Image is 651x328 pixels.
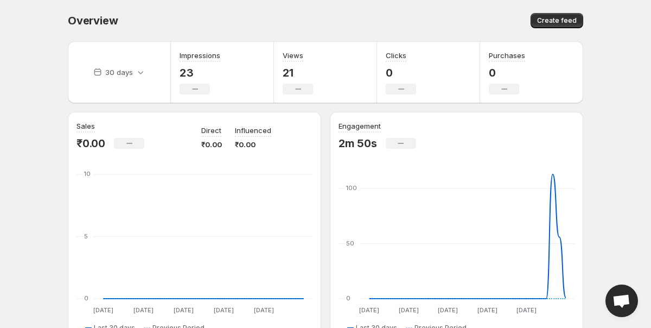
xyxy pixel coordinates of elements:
p: ₹0.00 [201,139,222,150]
text: 10 [84,170,91,178]
p: ₹0.00 [235,139,271,150]
p: 30 days [105,67,133,78]
text: [DATE] [133,306,154,314]
text: [DATE] [438,306,458,314]
text: [DATE] [359,306,379,314]
text: 100 [346,184,357,192]
h3: Purchases [489,50,525,61]
p: Influenced [235,125,271,136]
text: 0 [346,294,350,302]
text: [DATE] [174,306,194,314]
p: 0 [386,66,416,79]
text: [DATE] [93,306,113,314]
span: Overview [68,14,118,27]
span: Create feed [537,16,577,25]
p: 23 [180,66,220,79]
text: 50 [346,239,354,247]
p: ₹0.00 [76,137,105,150]
p: 2m 50s [339,137,377,150]
text: 5 [84,232,88,240]
h3: Engagement [339,121,381,131]
text: [DATE] [477,306,497,314]
text: [DATE] [214,306,234,314]
text: [DATE] [254,306,274,314]
h3: Impressions [180,50,220,61]
button: Create feed [531,13,583,28]
h3: Clicks [386,50,406,61]
text: 0 [84,294,88,302]
h3: Sales [76,121,95,131]
p: 21 [283,66,313,79]
div: Open chat [605,285,638,317]
text: [DATE] [516,306,537,314]
h3: Views [283,50,303,61]
p: 0 [489,66,525,79]
text: [DATE] [399,306,419,314]
p: Direct [201,125,221,136]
